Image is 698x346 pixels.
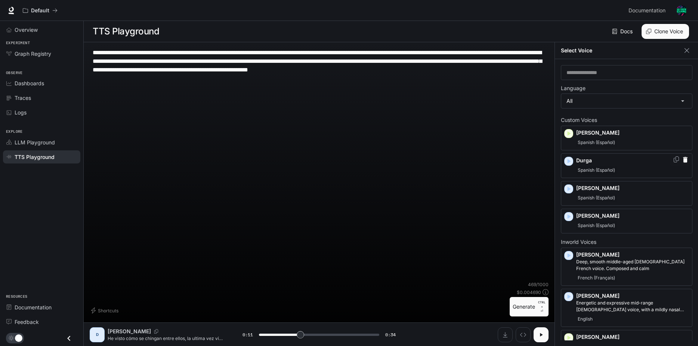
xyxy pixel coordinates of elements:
a: Documentation [3,301,80,314]
button: Shortcuts [90,304,121,316]
p: [PERSON_NAME] [576,212,689,220]
p: Default [31,7,49,14]
a: Traces [3,91,80,104]
a: LLM Playground [3,136,80,149]
p: $ 0.004690 [517,289,541,296]
span: Traces [15,94,31,102]
p: Deep, smooth middle-aged male French voice. Composed and calm [576,258,689,272]
span: Spanish (Español) [576,193,617,202]
p: Inworld Voices [561,239,692,245]
span: Dashboards [15,79,44,87]
span: French (Français) [576,273,617,282]
button: Inspect [516,327,531,342]
p: CTRL + [538,300,546,309]
a: Docs [611,24,636,39]
span: Spanish (Español) [576,221,617,230]
p: Custom Voices [561,117,692,123]
span: Feedback [15,318,39,326]
p: Energetic and expressive mid-range male voice, with a mildly nasal quality [576,300,689,313]
a: TTS Playground [3,150,80,163]
p: [PERSON_NAME] [576,333,689,341]
h1: TTS Playground [93,24,159,39]
button: Copy Voice ID [673,156,680,162]
span: Dark mode toggle [15,334,22,342]
span: Spanish (Español) [576,138,617,147]
a: Graph Registry [3,47,80,60]
button: Download audio [498,327,513,342]
button: All workspaces [19,3,61,18]
p: [PERSON_NAME] [576,184,689,192]
p: [PERSON_NAME] [576,251,689,258]
span: Graph Registry [15,50,51,58]
span: Documentation [15,303,52,311]
span: 0:34 [385,331,396,339]
p: Durga [576,157,689,164]
img: User avatar [676,5,687,16]
a: Logs [3,106,80,119]
span: Overview [15,26,38,34]
p: 469 / 1000 [528,281,549,288]
button: Copy Voice ID [151,329,161,334]
a: Overview [3,23,80,36]
span: TTS Playground [15,153,55,161]
p: [PERSON_NAME] [576,129,689,137]
a: Dashboards [3,77,80,90]
button: Close drawer [61,331,77,346]
p: [PERSON_NAME] [576,292,689,300]
span: 0:11 [243,331,253,339]
div: All [561,94,692,108]
button: GenerateCTRL +⏎ [510,297,549,316]
p: [PERSON_NAME] [108,328,151,335]
button: Clone Voice [642,24,689,39]
span: LLM Playground [15,138,55,146]
span: Spanish (Español) [576,166,617,175]
span: English [576,315,594,324]
p: ⏎ [538,300,546,313]
button: User avatar [674,3,689,18]
a: Feedback [3,315,80,328]
p: Language [561,86,586,91]
p: He visto cómo se chingan entre ellos, la ultima vez vi como el se estaba jalando el pito mientras... [108,335,225,342]
a: Documentation [626,3,671,18]
span: Logs [15,108,27,116]
div: D [91,329,103,341]
span: Documentation [628,6,665,15]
